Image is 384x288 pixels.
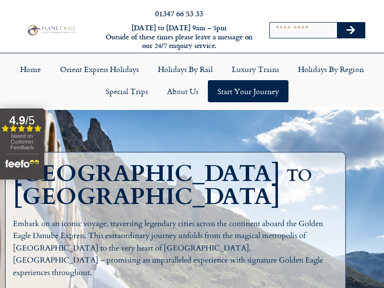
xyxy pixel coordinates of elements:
nav: Menu [5,58,379,102]
a: Orient Express Holidays [50,58,148,80]
a: Home [11,58,50,80]
a: Start your Journey [208,80,288,102]
h1: [GEOGRAPHIC_DATA] to [GEOGRAPHIC_DATA] [13,162,343,208]
a: Luxury Trains [222,58,288,80]
button: Search [337,23,365,38]
a: Holidays by Region [288,58,373,80]
a: Holidays by Rail [148,58,222,80]
h6: [DATE] to [DATE] 9am – 5pm Outside of these times please leave a message on our 24/7 enquiry serv... [105,24,253,50]
img: Planet Rail Train Holidays Logo [25,24,77,36]
a: About Us [157,80,208,102]
a: Special Trips [96,80,157,102]
a: 01347 66 53 33 [155,8,203,19]
p: Embark on an iconic voyage, traversing legendary cities across the continent aboard the Golden Ea... [13,218,338,279]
